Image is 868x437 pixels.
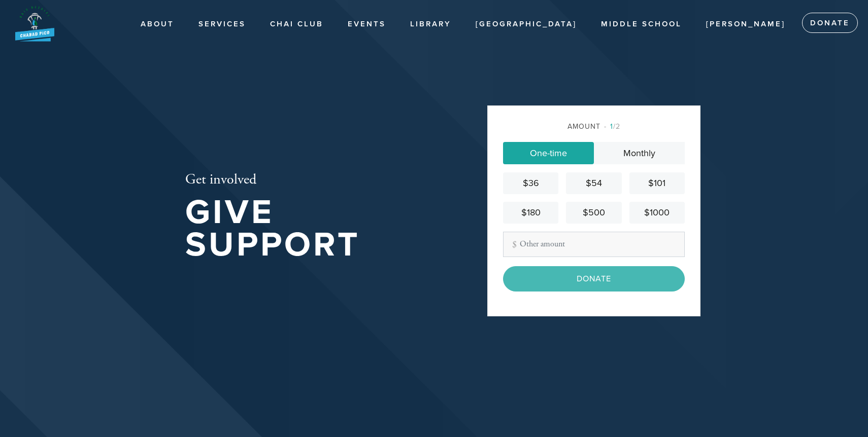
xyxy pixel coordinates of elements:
[133,15,182,34] a: About
[570,176,617,190] div: $54
[340,15,393,34] a: Events
[594,142,685,164] a: Monthly
[570,206,617,220] div: $500
[262,15,331,34] a: Chai Club
[503,142,594,164] a: One-time
[633,206,681,220] div: $1000
[503,172,558,194] a: $36
[503,202,558,224] a: $180
[468,15,584,34] a: [GEOGRAPHIC_DATA]
[403,15,459,34] a: Library
[633,176,681,190] div: $101
[629,172,685,194] a: $101
[185,171,454,189] h2: Get involved
[566,202,621,224] a: $500
[593,15,689,34] a: Middle School
[185,196,454,262] h1: Give Support
[507,176,554,190] div: $36
[610,122,613,131] span: 1
[503,121,685,132] div: Amount
[629,202,685,224] a: $1000
[566,172,621,194] a: $54
[604,122,620,131] span: /2
[507,206,554,220] div: $180
[802,13,858,33] a: Donate
[191,15,253,34] a: Services
[15,5,54,42] img: New%20BB%20Logo_0.png
[698,15,793,34] a: [PERSON_NAME]
[503,232,685,257] input: Other amount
